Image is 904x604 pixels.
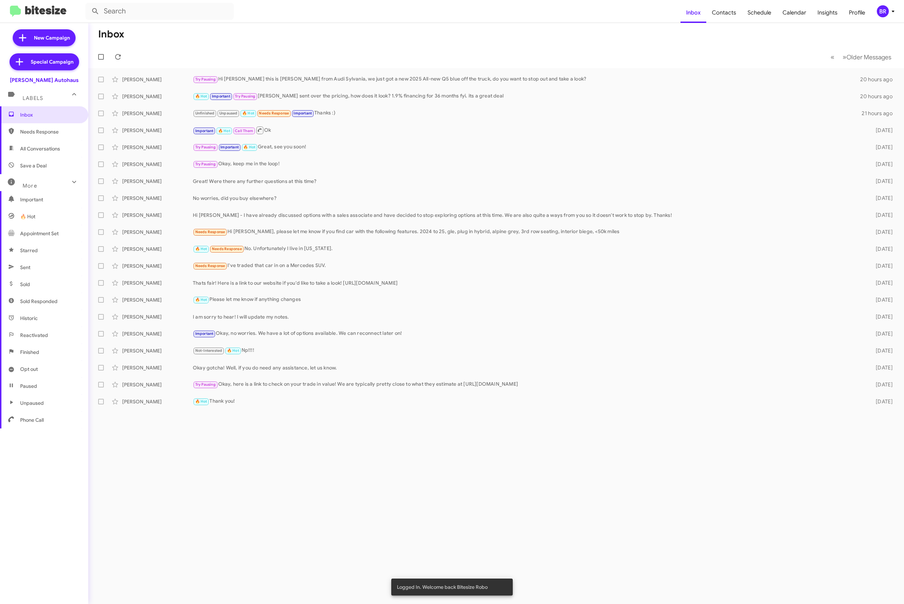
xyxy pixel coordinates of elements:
[862,144,898,151] div: [DATE]
[397,584,488,591] span: Logged In. Welcome back Bitesize Robo
[193,347,862,355] div: Np!!!!
[862,161,898,168] div: [DATE]
[862,127,898,134] div: [DATE]
[195,129,214,133] span: Important
[843,2,871,23] a: Profile
[193,75,860,83] div: Hi [PERSON_NAME] this is [PERSON_NAME] from Audi Sylvania, we just got a new 2025 All-new Q5 blue...
[20,383,37,390] span: Paused
[220,145,239,149] span: Important
[122,212,193,219] div: [PERSON_NAME]
[862,364,898,371] div: [DATE]
[193,380,862,389] div: Okay, here is a link to check on your trade in value! We are typically pretty close to what they ...
[193,160,862,168] div: Okay, keep me in the loop!
[862,229,898,236] div: [DATE]
[195,247,207,251] span: 🔥 Hot
[20,111,80,118] span: Inbox
[862,262,898,270] div: [DATE]
[193,262,862,270] div: I've traded that car in on a Mercedes SUV.
[862,195,898,202] div: [DATE]
[862,245,898,253] div: [DATE]
[122,398,193,405] div: [PERSON_NAME]
[706,2,742,23] a: Contacts
[193,126,862,135] div: Ok
[846,53,891,61] span: Older Messages
[122,330,193,337] div: [PERSON_NAME]
[10,77,79,84] div: [PERSON_NAME] Autohaus
[122,381,193,388] div: [PERSON_NAME]
[843,53,846,61] span: »
[862,313,898,320] div: [DATE]
[20,315,38,322] span: Historic
[218,129,230,133] span: 🔥 Hot
[219,111,238,116] span: Unpaused
[122,93,193,100] div: [PERSON_NAME]
[193,279,862,286] div: Thats fair! Here is a link to our website if you'd like to take a look! [URL][DOMAIN_NAME]
[122,76,193,83] div: [PERSON_NAME]
[193,245,862,253] div: No. Unfortunately I live in [US_STATE].
[193,92,860,100] div: [PERSON_NAME] sent over the pricing, how does it look? 1.9% financing for 36 months fyi. its a gr...
[195,263,225,268] span: Needs Response
[242,111,254,116] span: 🔥 Hot
[862,398,898,405] div: [DATE]
[193,397,862,405] div: Thank you!
[862,381,898,388] div: [DATE]
[826,50,839,64] button: Previous
[193,228,862,236] div: Hi [PERSON_NAME], please let me know if you find car with the following features. 2024 to 25, gle...
[193,109,862,117] div: Thanks :)
[193,330,862,338] div: Okay, no worries. We have a lot of options available. We can reconnect later on!
[20,298,58,305] span: Sold Responded
[831,53,834,61] span: «
[193,178,862,185] div: Great! Were there any further questions at this time?
[20,332,48,339] span: Reactivated
[122,110,193,117] div: [PERSON_NAME]
[259,111,289,116] span: Needs Response
[20,399,44,407] span: Unpaused
[13,29,76,46] a: New Campaign
[860,93,898,100] div: 20 hours ago
[20,349,39,356] span: Finished
[777,2,812,23] span: Calendar
[10,53,79,70] a: Special Campaign
[122,279,193,286] div: [PERSON_NAME]
[122,127,193,134] div: [PERSON_NAME]
[812,2,843,23] a: Insights
[860,76,898,83] div: 20 hours ago
[20,281,30,288] span: Sold
[195,382,216,387] span: Try Pausing
[20,230,59,237] span: Appointment Set
[871,5,896,17] button: BR
[195,297,207,302] span: 🔥 Hot
[243,145,255,149] span: 🔥 Hot
[122,347,193,354] div: [PERSON_NAME]
[34,34,70,41] span: New Campaign
[98,29,124,40] h1: Inbox
[20,366,38,373] span: Opt out
[195,145,216,149] span: Try Pausing
[193,313,862,320] div: I am sorry to hear! I will update my notes.
[20,128,80,135] span: Needs Response
[862,296,898,303] div: [DATE]
[23,183,37,189] span: More
[193,296,862,304] div: Please let me know if anything changes
[122,313,193,320] div: [PERSON_NAME]
[195,77,216,82] span: Try Pausing
[20,213,35,220] span: 🔥 Hot
[20,196,80,203] span: Important
[85,3,234,20] input: Search
[122,178,193,185] div: [PERSON_NAME]
[195,348,222,353] span: Not-Interested
[195,399,207,404] span: 🔥 Hot
[195,94,207,99] span: 🔥 Hot
[193,195,862,202] div: No worries, did you buy elsewhere?
[680,2,706,23] a: Inbox
[23,95,43,101] span: Labels
[122,262,193,270] div: [PERSON_NAME]
[122,364,193,371] div: [PERSON_NAME]
[212,247,242,251] span: Needs Response
[193,143,862,151] div: Great, see you soon!
[827,50,896,64] nav: Page navigation example
[122,245,193,253] div: [PERSON_NAME]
